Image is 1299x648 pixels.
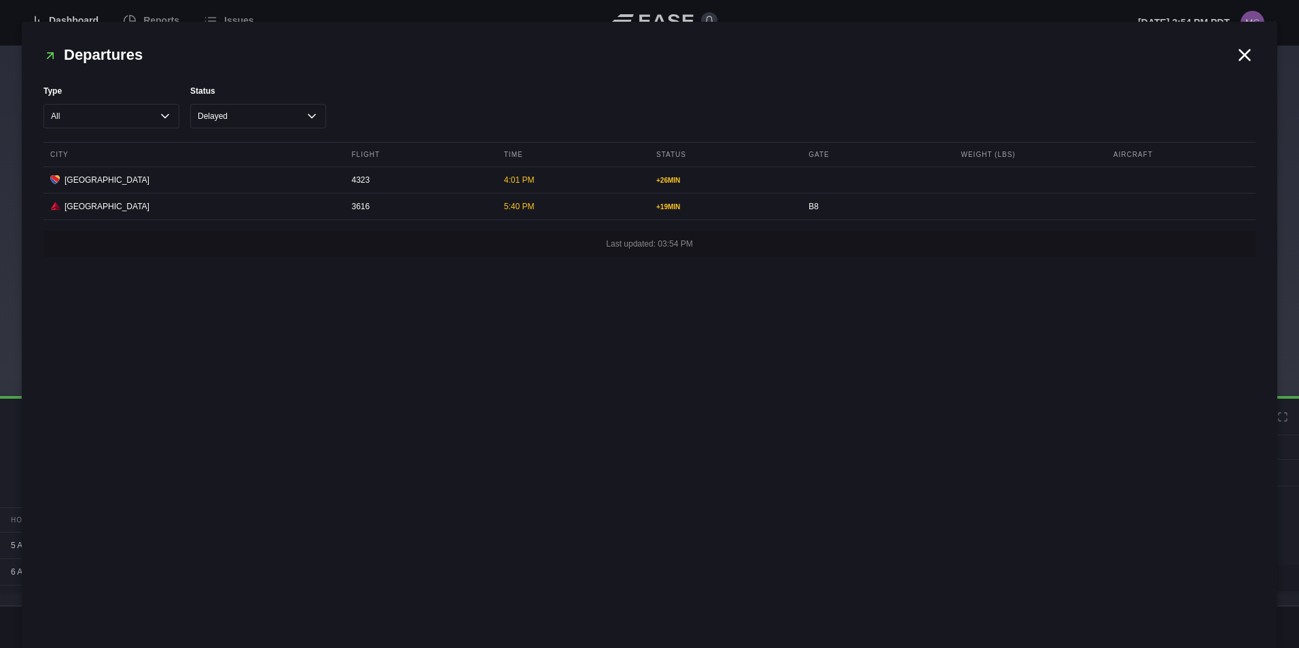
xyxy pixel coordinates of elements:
[504,175,535,185] span: 4:01 PM
[65,174,149,186] span: [GEOGRAPHIC_DATA]
[345,143,494,166] div: Flight
[656,175,791,185] div: + 26 MIN
[808,202,819,211] span: B8
[43,43,1234,66] h2: Departures
[43,231,1256,257] div: Last updated: 03:54 PM
[802,143,950,166] div: Gate
[1107,143,1256,166] div: Aircraft
[656,202,791,212] div: + 19 MIN
[43,143,342,166] div: City
[955,143,1103,166] div: Weight (lbs)
[497,143,646,166] div: Time
[65,200,149,213] span: [GEOGRAPHIC_DATA]
[43,85,179,97] label: Type
[345,194,494,219] div: 3616
[649,143,798,166] div: Status
[190,85,326,97] label: Status
[504,202,535,211] span: 5:40 PM
[345,167,494,193] div: 4323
